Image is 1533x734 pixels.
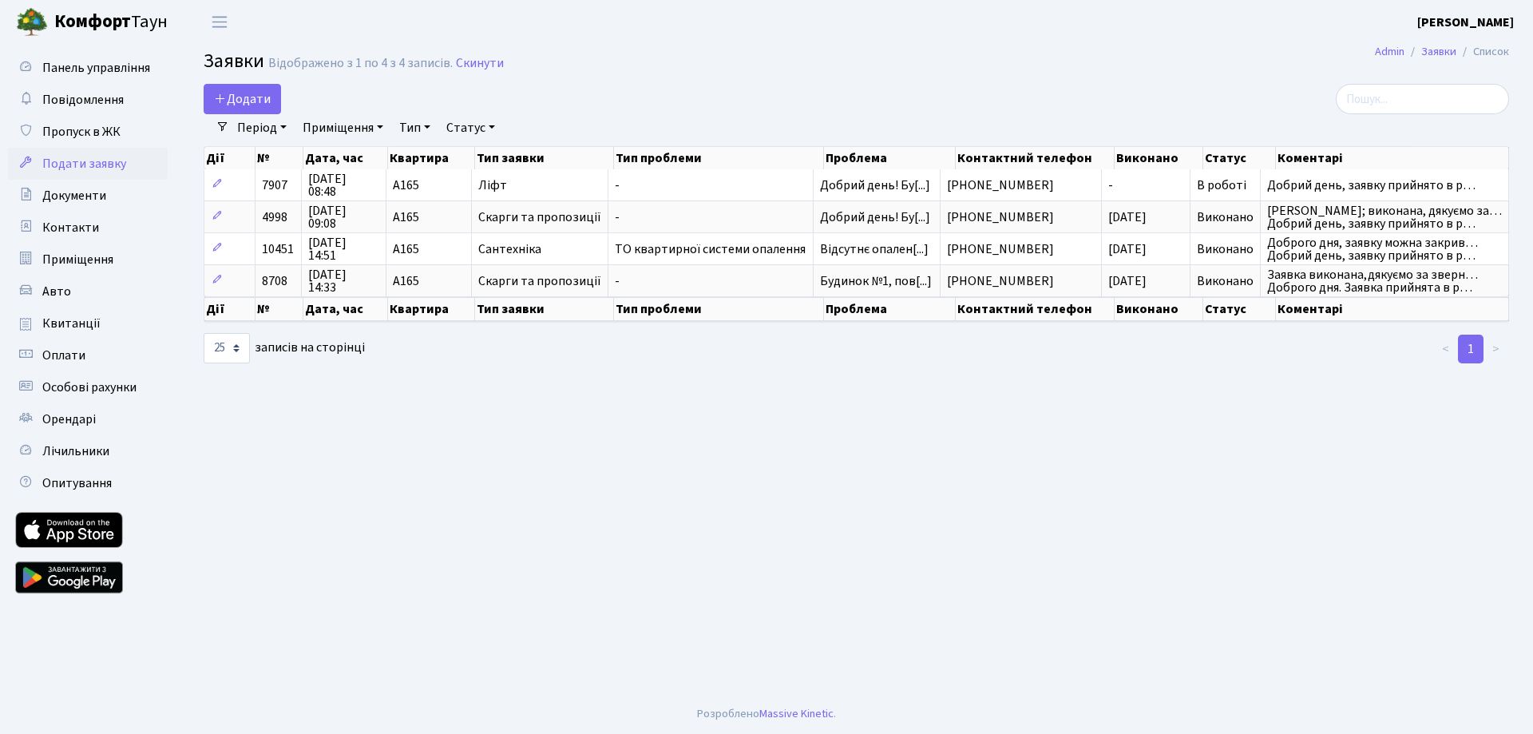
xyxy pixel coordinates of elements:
div: Розроблено . [697,705,836,723]
span: Відсутнє опален[...] [820,240,929,258]
span: Авто [42,283,71,300]
span: 7907 [262,177,287,194]
span: Панель управління [42,59,150,77]
span: [PERSON_NAME]; виконана, дякуємо за… Добрий день, заявку прийнято в р… [1267,204,1502,230]
span: 10451 [262,240,294,258]
th: Проблема [824,297,956,321]
span: - [615,179,806,192]
th: Квартира [388,147,475,169]
span: [DATE] 08:48 [308,173,379,198]
a: Статус [440,114,501,141]
th: Тип проблеми [614,147,825,169]
span: Скарги та пропозиції [478,211,601,224]
span: 8708 [262,272,287,290]
span: Добрий день! Бу[...] [820,208,930,226]
th: № [255,297,303,321]
th: Статус [1203,147,1276,169]
span: - [1108,177,1113,194]
a: Панель управління [8,52,168,84]
a: Документи [8,180,168,212]
span: Ліфт [478,179,601,192]
th: Виконано [1115,297,1203,321]
span: - [615,211,806,224]
input: Пошук... [1336,84,1509,114]
th: Контактний телефон [956,297,1115,321]
span: Заявки [204,47,264,75]
span: Будинок №1, пов[...] [820,272,932,290]
a: Тип [393,114,437,141]
span: В роботі [1197,177,1246,194]
span: Добрий день! Бу[...] [820,177,930,194]
span: [DATE] 14:51 [308,236,379,262]
span: Оплати [42,347,85,364]
span: [PHONE_NUMBER] [947,179,1095,192]
th: Статус [1203,297,1276,321]
span: Орендарі [42,411,96,428]
span: [DATE] 14:33 [308,268,379,294]
span: Виконано [1197,272,1254,290]
a: Admin [1375,43,1404,60]
a: Massive Kinetic [759,705,834,722]
span: Скарги та пропозиції [478,275,601,288]
span: А165 [393,243,465,256]
a: Повідомлення [8,84,168,116]
th: Дії [204,147,255,169]
span: Заявка виконана,дякуємо за зверн… Доброго дня. Заявка прийнята в р… [1267,268,1502,294]
th: Дата, час [303,297,389,321]
li: Список [1456,43,1509,61]
span: 4998 [262,208,287,226]
a: Період [231,114,293,141]
a: Приміщення [296,114,390,141]
a: Орендарі [8,403,168,435]
a: Подати заявку [8,148,168,180]
b: [PERSON_NAME] [1417,14,1514,31]
span: [DATE] [1108,272,1147,290]
span: Документи [42,187,106,204]
span: Лічильники [42,442,109,460]
span: ТО квартирної системи опалення [615,243,806,256]
a: Лічильники [8,435,168,467]
th: Дата, час [303,147,389,169]
a: Заявки [1421,43,1456,60]
a: Оплати [8,339,168,371]
a: Додати [204,84,281,114]
span: [PHONE_NUMBER] [947,211,1095,224]
th: Коментарі [1276,297,1509,321]
a: Скинути [456,56,504,71]
a: Приміщення [8,244,168,276]
th: Контактний телефон [956,147,1115,169]
a: Авто [8,276,168,307]
span: Квитанції [42,315,101,332]
span: [DATE] [1108,240,1147,258]
a: Контакти [8,212,168,244]
th: Тип заявки [475,147,613,169]
span: А165 [393,211,465,224]
a: Пропуск в ЖК [8,116,168,148]
span: Доброго дня, заявку можна закрив… Добрий день, заявку прийнято в р… [1267,236,1502,262]
th: Проблема [824,147,956,169]
label: записів на сторінці [204,333,365,363]
th: Тип заявки [475,297,613,321]
span: Сантехніка [478,243,601,256]
span: А165 [393,179,465,192]
span: Особові рахунки [42,379,137,396]
span: Пропуск в ЖК [42,123,121,141]
a: Особові рахунки [8,371,168,403]
a: Опитування [8,467,168,499]
span: Виконано [1197,208,1254,226]
b: Комфорт [54,9,131,34]
span: [DATE] [1108,208,1147,226]
span: Приміщення [42,251,113,268]
button: Переключити навігацію [200,9,240,35]
span: [DATE] 09:08 [308,204,379,230]
th: Квартира [388,297,475,321]
span: Опитування [42,474,112,492]
a: 1 [1458,335,1483,363]
span: Добрий день, заявку прийнято в р… [1267,179,1502,192]
nav: breadcrumb [1351,35,1533,69]
span: [PHONE_NUMBER] [947,275,1095,288]
span: Повідомлення [42,91,124,109]
div: Відображено з 1 по 4 з 4 записів. [268,56,453,71]
th: Тип проблеми [614,297,825,321]
th: Виконано [1115,147,1203,169]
